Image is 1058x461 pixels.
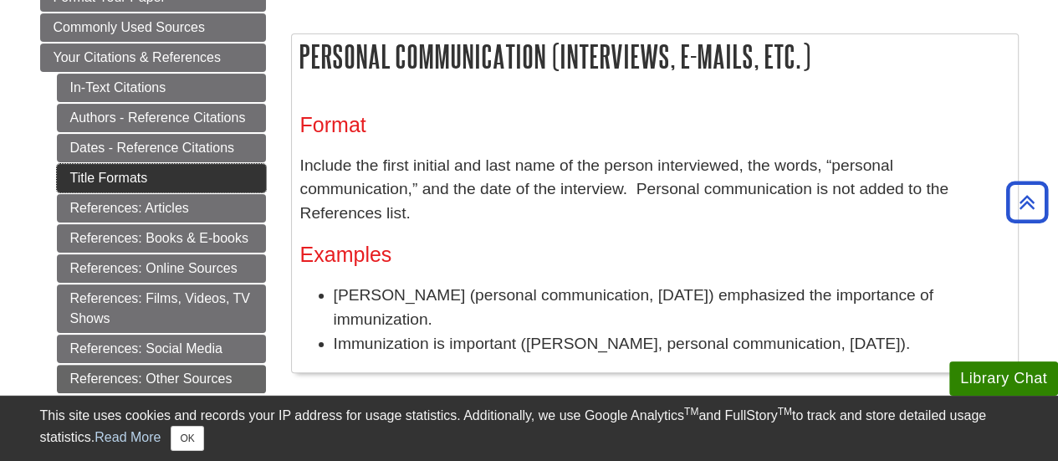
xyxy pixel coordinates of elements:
div: This site uses cookies and records your IP address for usage statistics. Additionally, we use Goo... [40,406,1019,451]
a: Your Citations & References [40,44,266,72]
span: Your Citations & References [54,50,221,64]
h2: Personal Communication (Interviews, E-mails, Etc.) [292,34,1018,79]
li: Immunization is important ([PERSON_NAME], personal communication, [DATE]). [334,332,1009,356]
a: References: Books & E-books [57,224,266,253]
a: References: Online Sources [57,254,266,283]
a: References: Films, Videos, TV Shows [57,284,266,333]
h3: Examples [300,243,1009,267]
h3: Format [300,113,1009,137]
a: Read More [95,430,161,444]
button: Close [171,426,203,451]
a: Title Formats [57,164,266,192]
a: Authors - Reference Citations [57,104,266,132]
a: Commonly Used Sources [40,13,266,42]
li: [PERSON_NAME] (personal communication, [DATE]) emphasized the importance of immunization. [334,284,1009,332]
a: References: Social Media [57,335,266,363]
button: Library Chat [949,361,1058,396]
a: In-Text Citations [57,74,266,102]
a: Dates - Reference Citations [57,134,266,162]
a: References: Articles [57,194,266,223]
sup: TM [778,406,792,417]
a: References: Other Sources [57,365,266,393]
p: Include the first initial and last name of the person interviewed, the words, “personal communica... [300,154,1009,226]
a: Back to Top [1000,191,1054,213]
sup: TM [684,406,698,417]
span: Commonly Used Sources [54,20,205,34]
